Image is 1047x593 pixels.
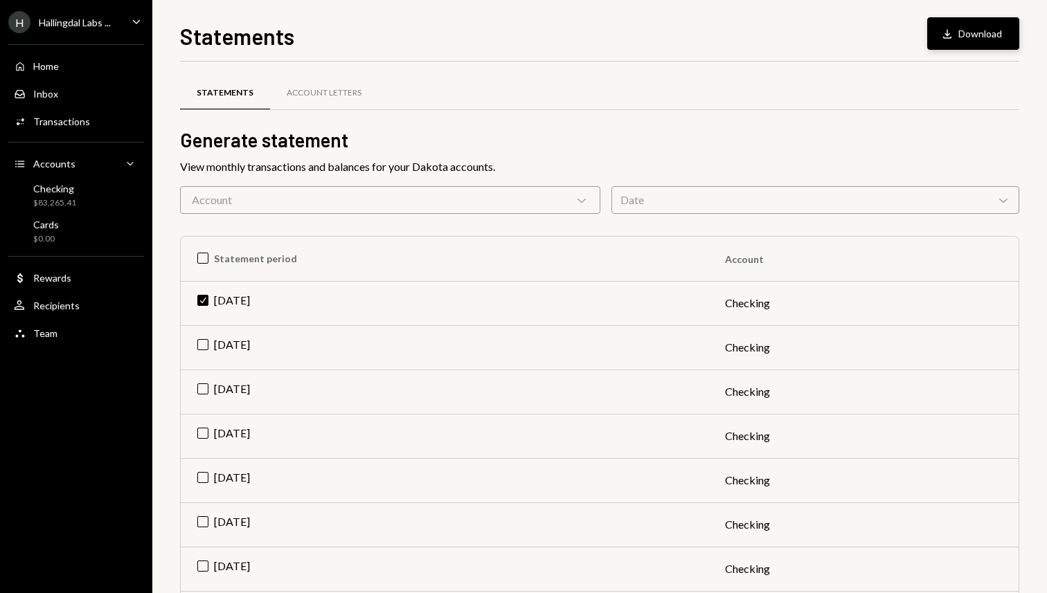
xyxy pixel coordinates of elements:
a: Accounts [8,151,144,176]
div: Home [33,60,59,72]
div: H [8,11,30,33]
div: Date [611,186,1019,214]
td: Checking [708,281,1019,325]
div: Inbox [33,88,58,100]
a: Recipients [8,293,144,318]
div: Cards [33,219,59,230]
th: Account [708,237,1019,281]
div: $0.00 [33,233,59,245]
button: Download [927,17,1019,50]
div: Checking [33,183,76,194]
td: Checking [708,370,1019,414]
a: Rewards [8,265,144,290]
div: Statements [197,87,253,99]
a: Inbox [8,81,144,106]
div: Account [180,186,600,214]
div: Recipients [33,300,80,311]
div: Account Letters [287,87,361,99]
div: Transactions [33,116,90,127]
td: Checking [708,458,1019,502]
a: Home [8,53,144,78]
a: Account Letters [270,75,378,111]
a: Cards$0.00 [8,215,144,248]
a: Checking$83,265.41 [8,179,144,212]
div: View monthly transactions and balances for your Dakota accounts. [180,158,1019,175]
div: $83,265.41 [33,197,76,209]
td: Checking [708,414,1019,458]
a: Transactions [8,109,144,134]
h1: Statements [180,22,294,50]
a: Team [8,320,144,345]
div: Rewards [33,272,71,284]
td: Checking [708,502,1019,547]
div: Hallingdal Labs ... [39,17,111,28]
a: Statements [180,75,270,111]
div: Accounts [33,158,75,170]
td: Checking [708,325,1019,370]
td: Checking [708,547,1019,591]
div: Team [33,327,57,339]
h2: Generate statement [180,127,1019,154]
